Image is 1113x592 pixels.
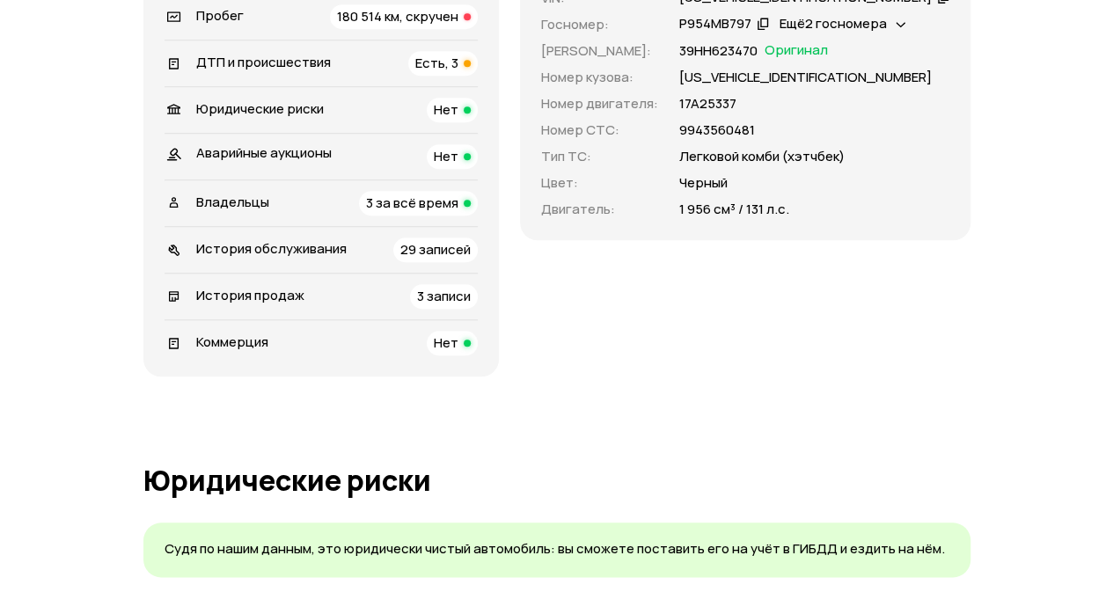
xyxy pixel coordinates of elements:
div: Р954МВ797 [679,15,751,33]
span: 180 514 км, скручен [337,7,458,26]
span: Пробег [196,6,244,25]
p: Тип ТС : [541,147,658,166]
span: 3 записи [417,287,471,305]
span: Нет [434,147,458,165]
span: Оригинал [765,41,828,61]
p: 39НН623470 [679,41,758,61]
p: Легковой комби (хэтчбек) [679,147,845,166]
span: 29 записей [400,240,471,259]
p: Судя по нашим данным, это юридически чистый автомобиль: вы сможете поставить его на учёт в ГИБДД ... [165,540,949,559]
p: Номер двигателя : [541,94,658,113]
span: Юридические риски [196,99,324,118]
span: 3 за всё время [366,194,458,212]
p: 9943560481 [679,121,755,140]
p: Цвет : [541,173,658,193]
p: Номер СТС : [541,121,658,140]
p: Черный [679,173,728,193]
h1: Юридические риски [143,464,970,496]
span: ДТП и происшествия [196,53,331,71]
span: Есть, 3 [415,54,458,72]
p: Госномер : [541,15,658,34]
p: Номер кузова : [541,68,658,87]
p: 17А25337 [679,94,736,113]
p: Двигатель : [541,200,658,219]
span: Владельцы [196,193,269,211]
span: История продаж [196,286,304,304]
span: Коммерция [196,333,268,351]
span: Аварийные аукционы [196,143,332,162]
p: 1 956 см³ / 131 л.с. [679,200,789,219]
p: [PERSON_NAME] : [541,41,658,61]
span: Нет [434,333,458,352]
span: Ещё 2 госномера [780,14,887,33]
p: [US_VEHICLE_IDENTIFICATION_NUMBER] [679,68,932,87]
span: История обслуживания [196,239,347,258]
span: Нет [434,100,458,119]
